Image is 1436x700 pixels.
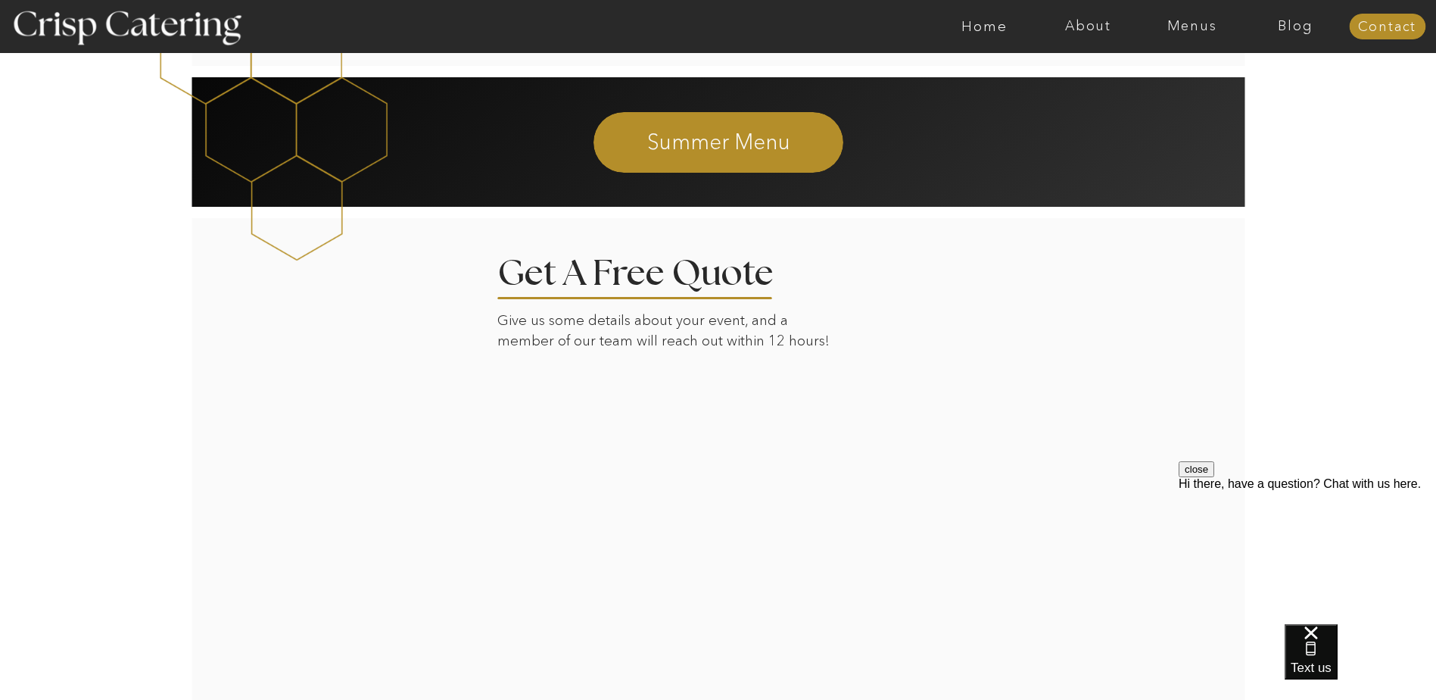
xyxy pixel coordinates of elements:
[1036,19,1140,34] a: About
[513,127,924,155] a: Summer Menu
[1140,19,1244,34] a: Menus
[1349,20,1425,35] a: Contact
[1285,624,1436,700] iframe: podium webchat widget bubble
[497,256,820,284] h2: Get A Free Quote
[933,19,1036,34] a: Home
[1179,461,1436,643] iframe: podium webchat widget prompt
[1244,19,1347,34] a: Blog
[497,311,840,355] p: Give us some details about your event, and a member of our team will reach out within 12 hours!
